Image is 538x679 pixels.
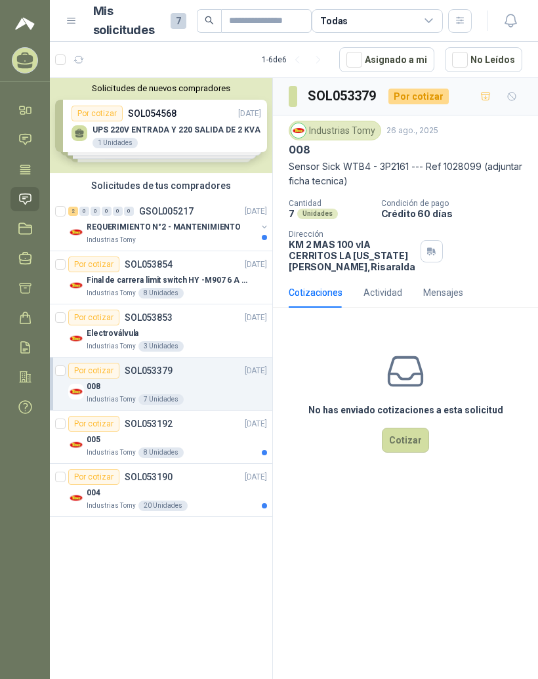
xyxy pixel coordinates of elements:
[386,125,438,137] p: 26 ago., 2025
[262,49,329,70] div: 1 - 6 de 6
[245,365,267,377] p: [DATE]
[205,16,214,25] span: search
[68,278,84,293] img: Company Logo
[50,358,272,411] a: Por cotizarSOL053379[DATE] Company Logo008Industrias Tomy7 Unidades
[79,207,89,216] div: 0
[15,16,35,31] img: Logo peakr
[68,207,78,216] div: 2
[102,207,112,216] div: 0
[308,86,378,106] h3: SOL053379
[125,419,173,428] p: SOL053192
[91,207,100,216] div: 0
[68,224,84,240] img: Company Logo
[87,434,100,446] p: 005
[297,209,338,219] div: Unidades
[87,501,136,511] p: Industrias Tomy
[68,384,84,400] img: Company Logo
[50,173,272,198] div: Solicitudes de tus compradores
[125,260,173,269] p: SOL053854
[423,285,463,300] div: Mensajes
[68,416,119,432] div: Por cotizar
[68,363,119,379] div: Por cotizar
[291,123,306,138] img: Company Logo
[125,313,173,322] p: SOL053853
[124,207,134,216] div: 0
[87,221,241,234] p: REQUERIMIENTO N°2 - MANTENIMIENTO
[113,207,123,216] div: 0
[68,469,119,485] div: Por cotizar
[289,208,295,219] p: 7
[381,208,533,219] p: Crédito 60 días
[289,230,415,239] p: Dirección
[245,258,267,271] p: [DATE]
[50,78,272,173] div: Solicitudes de nuevos compradoresPor cotizarSOL054568[DATE] UPS 220V ENTRADA Y 220 SALIDA DE 2 KV...
[87,447,136,458] p: Industrias Tomy
[308,403,503,417] h3: No has enviado cotizaciones a esta solicitud
[68,490,84,506] img: Company Logo
[382,428,429,453] button: Cotizar
[138,288,184,298] div: 8 Unidades
[125,366,173,375] p: SOL053379
[388,89,449,104] div: Por cotizar
[171,13,186,29] span: 7
[289,143,310,157] p: 008
[138,341,184,352] div: 3 Unidades
[245,312,267,324] p: [DATE]
[87,235,136,245] p: Industrias Tomy
[87,341,136,352] p: Industrias Tomy
[87,288,136,298] p: Industrias Tomy
[138,501,188,511] div: 20 Unidades
[87,274,250,287] p: Final de carrera limit switch HY -M907 6 A - 250 V a.c
[245,418,267,430] p: [DATE]
[289,159,522,188] p: Sensor Sick WTB4 - 3P2161 --- Ref 1028099 (adjuntar ficha tecnica)
[50,464,272,517] a: Por cotizarSOL053190[DATE] Company Logo004Industrias Tomy20 Unidades
[289,285,342,300] div: Cotizaciones
[68,437,84,453] img: Company Logo
[50,411,272,464] a: Por cotizarSOL053192[DATE] Company Logo005Industrias Tomy8 Unidades
[68,310,119,325] div: Por cotizar
[289,239,415,272] p: KM 2 MAS 100 vIA CERRITOS LA [US_STATE] [PERSON_NAME] , Risaralda
[320,14,348,28] div: Todas
[87,394,136,405] p: Industrias Tomy
[289,121,381,140] div: Industrias Tomy
[87,487,100,499] p: 004
[339,47,434,72] button: Asignado a mi
[87,381,100,393] p: 008
[138,394,184,405] div: 7 Unidades
[55,83,267,93] button: Solicitudes de nuevos compradores
[125,472,173,482] p: SOL053190
[50,304,272,358] a: Por cotizarSOL053853[DATE] Company LogoElectroválvulaIndustrias Tomy3 Unidades
[68,331,84,346] img: Company Logo
[381,199,533,208] p: Condición de pago
[363,285,402,300] div: Actividad
[68,203,270,245] a: 2 0 0 0 0 0 GSOL005217[DATE] Company LogoREQUERIMIENTO N°2 - MANTENIMIENTOIndustrias Tomy
[245,205,267,218] p: [DATE]
[139,207,194,216] p: GSOL005217
[68,257,119,272] div: Por cotizar
[289,199,371,208] p: Cantidad
[138,447,184,458] div: 8 Unidades
[50,251,272,304] a: Por cotizarSOL053854[DATE] Company LogoFinal de carrera limit switch HY -M907 6 A - 250 V a.cIndu...
[245,471,267,484] p: [DATE]
[445,47,522,72] button: No Leídos
[93,2,161,40] h1: Mis solicitudes
[87,327,138,340] p: Electroválvula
